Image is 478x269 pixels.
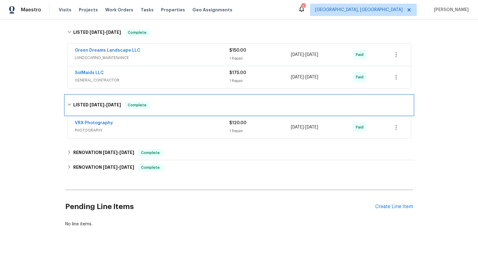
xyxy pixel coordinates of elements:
span: Visits [59,7,71,13]
div: No line items. [65,221,413,227]
h6: RENOVATION [73,149,134,156]
span: $175.00 [229,71,246,75]
span: Complete [125,30,149,36]
h2: Pending Line Items [65,192,375,221]
span: GENERAL_CONTRACTOR [75,77,229,83]
div: 1 [301,4,305,10]
span: - [103,165,134,169]
span: - [90,103,121,107]
a: Green Dreams Landscape LLC [75,48,140,53]
span: Complete [139,164,162,171]
span: Paid [356,74,366,80]
div: 1 Repair [229,78,291,84]
span: Properties [161,7,185,13]
h6: LISTED [73,101,121,109]
span: - [103,150,134,155]
h6: LISTED [73,29,121,36]
span: [DATE] [305,53,318,57]
span: Paid [356,124,366,130]
span: [DATE] [305,125,318,129]
span: Projects [79,7,98,13]
span: [PERSON_NAME] [432,7,469,13]
div: LISTED [DATE]-[DATE]Complete [65,95,413,115]
span: $150.00 [229,48,246,53]
span: [DATE] [291,53,304,57]
span: Complete [125,102,149,108]
span: Maestro [21,7,41,13]
div: Create Line Item [375,204,413,210]
span: - [291,74,318,80]
span: - [291,124,318,130]
span: Paid [356,52,366,58]
span: $120.00 [229,121,247,125]
span: [DATE] [291,125,304,129]
span: Geo Assignments [192,7,232,13]
span: - [291,52,318,58]
span: [DATE] [291,75,304,79]
div: LISTED [DATE]-[DATE]Complete [65,23,413,42]
a: VRX Photography [75,121,113,125]
h6: RENOVATION [73,164,134,171]
span: [DATE] [90,30,104,34]
div: 1 Repair [229,128,291,134]
span: [GEOGRAPHIC_DATA], [GEOGRAPHIC_DATA] [315,7,403,13]
div: RENOVATION [DATE]-[DATE]Complete [65,145,413,160]
span: - [90,30,121,34]
span: [DATE] [103,165,118,169]
span: PHOTOGRAPHY [75,127,229,133]
span: Complete [139,150,162,156]
span: [DATE] [103,150,118,155]
span: [DATE] [119,150,134,155]
a: SolMaids LLC [75,71,104,75]
span: [DATE] [106,30,121,34]
div: 1 Repair [229,55,291,61]
span: Tasks [141,8,154,12]
span: [DATE] [90,103,104,107]
div: RENOVATION [DATE]-[DATE]Complete [65,160,413,175]
span: Work Orders [105,7,133,13]
span: [DATE] [106,103,121,107]
span: [DATE] [305,75,318,79]
span: [DATE] [119,165,134,169]
span: LANDSCAPING_MAINTENANCE [75,55,229,61]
